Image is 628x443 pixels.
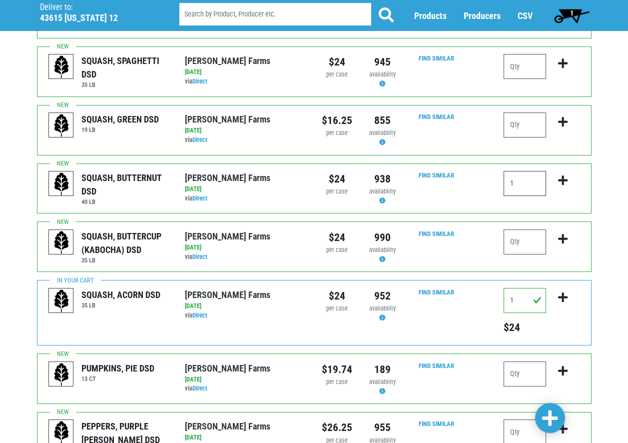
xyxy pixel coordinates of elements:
[81,171,170,198] div: SQUASH, BUTTERNUT DSD
[81,301,160,309] h6: 35 LB
[504,54,546,79] input: Qty
[40,12,154,23] h5: 43615 [US_STATE] 12
[369,304,396,312] span: availability
[185,363,270,373] a: [PERSON_NAME] Farms
[504,171,546,196] input: Qty
[81,126,159,133] h6: 19 LB
[185,135,306,145] div: via
[570,9,574,17] span: 1
[504,288,546,313] input: Qty
[322,245,352,255] div: per case
[367,304,398,323] div: Availability may be subject to change.
[367,171,398,187] div: 938
[322,419,352,435] div: $26.25
[192,253,207,260] a: Direct
[49,288,74,313] img: placeholder-variety-43d6402dacf2d531de610a020419775a.svg
[367,54,398,70] div: 945
[49,113,74,138] img: placeholder-variety-43d6402dacf2d531de610a020419775a.svg
[322,229,352,245] div: $24
[322,112,352,128] div: $16.25
[367,112,398,128] div: 855
[185,67,306,77] div: [DATE]
[192,311,207,319] a: Direct
[322,54,352,70] div: $24
[419,362,454,369] a: Find Similar
[49,54,74,79] img: placeholder-variety-43d6402dacf2d531de610a020419775a.svg
[81,198,170,205] h6: 40 LB
[419,54,454,62] a: Find Similar
[185,184,306,194] div: [DATE]
[464,10,501,21] a: Producers
[322,377,352,387] div: per case
[185,375,306,384] div: [DATE]
[49,171,74,196] img: placeholder-variety-43d6402dacf2d531de610a020419775a.svg
[185,301,306,311] div: [DATE]
[504,361,546,386] input: Qty
[185,421,270,431] a: [PERSON_NAME] Farms
[179,3,371,25] input: Search by Product, Producer etc.
[185,289,270,300] a: [PERSON_NAME] Farms
[550,5,594,25] a: 1
[185,311,306,320] div: via
[419,288,454,296] a: Find Similar
[369,246,396,253] span: availability
[192,77,207,85] a: Direct
[322,128,352,138] div: per case
[322,171,352,187] div: $24
[367,229,398,245] div: 990
[185,77,306,86] div: via
[419,113,454,120] a: Find Similar
[49,230,74,255] img: placeholder-variety-43d6402dacf2d531de610a020419775a.svg
[367,288,398,304] div: 952
[185,384,306,393] div: via
[81,229,170,256] div: SQUASH, BUTTERCUP (KABOCHA) DSD
[81,375,154,382] h6: 13 CT
[40,2,154,12] p: Deliver to:
[185,194,306,203] div: via
[81,361,154,375] div: PUMPKINS, PIE DSD
[419,230,454,237] a: Find Similar
[419,420,454,427] a: Find Similar
[322,288,352,304] div: $24
[322,187,352,196] div: per case
[49,362,74,387] img: placeholder-variety-43d6402dacf2d531de610a020419775a.svg
[192,136,207,143] a: Direct
[367,419,398,435] div: 955
[518,10,533,21] a: CSV
[81,288,160,301] div: SQUASH, ACORN DSD
[192,384,207,392] a: Direct
[185,55,270,66] a: [PERSON_NAME] Farms
[367,361,398,377] div: 189
[322,304,352,313] div: per case
[81,54,170,81] div: SQUASH, SPAGHETTI DSD
[185,114,270,124] a: [PERSON_NAME] Farms
[369,70,396,78] span: availability
[185,126,306,135] div: [DATE]
[81,112,159,126] div: SQUASH, GREEN DSD
[192,194,207,202] a: Direct
[81,256,170,264] h6: 35 LB
[185,252,306,262] div: via
[369,378,396,385] span: availability
[185,243,306,252] div: [DATE]
[322,361,352,377] div: $19.74
[185,231,270,241] a: [PERSON_NAME] Farms
[504,229,546,254] input: Qty
[322,70,352,79] div: per case
[369,187,396,195] span: availability
[185,433,306,442] div: [DATE]
[504,321,546,334] h5: Total price
[81,81,170,88] h6: 35 LB
[419,171,454,179] a: Find Similar
[414,10,447,21] a: Products
[185,172,270,183] a: [PERSON_NAME] Farms
[504,112,546,137] input: Qty
[369,129,396,136] span: availability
